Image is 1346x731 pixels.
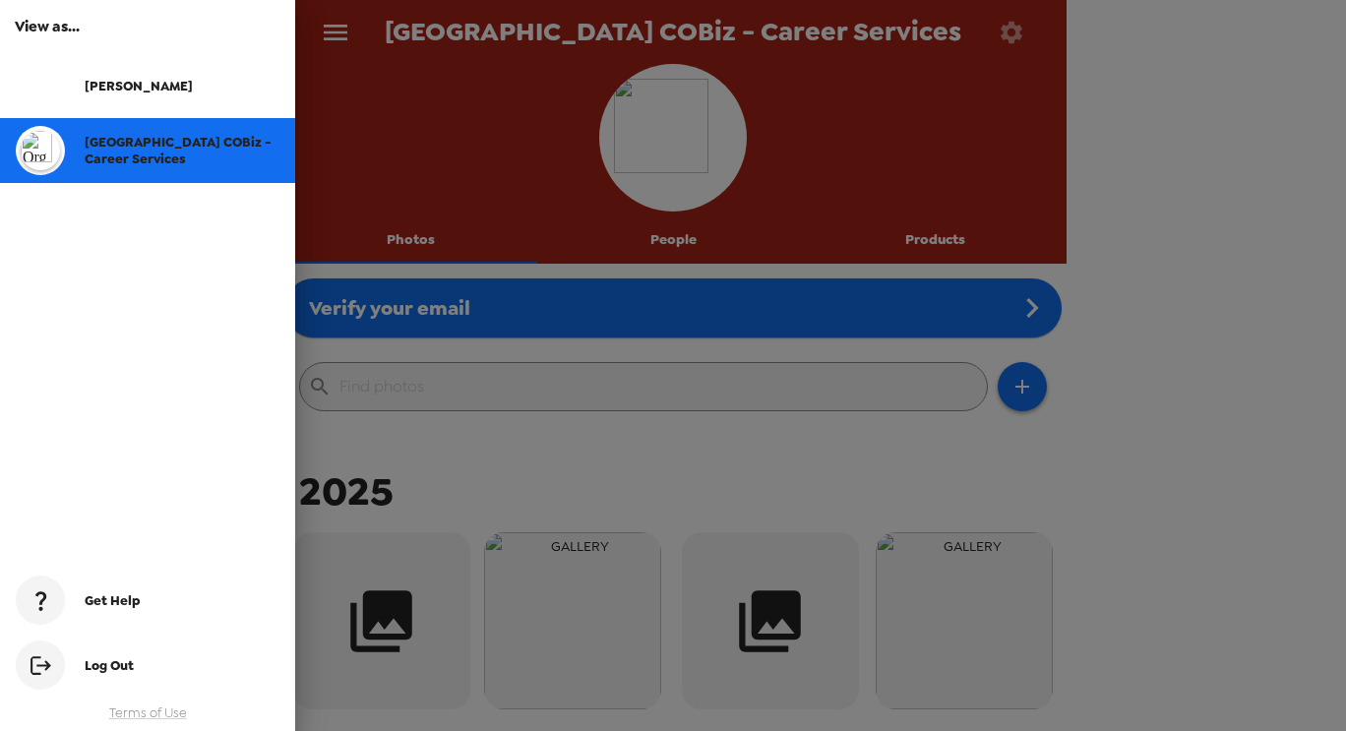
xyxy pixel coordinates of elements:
span: [PERSON_NAME] [85,78,193,94]
span: [GEOGRAPHIC_DATA] COBiz - Career Services [85,134,272,167]
a: Terms of Use [109,704,187,721]
img: userImage [16,61,65,110]
span: Log Out [85,657,134,674]
h6: View as... [15,15,280,38]
img: org logo [21,131,60,170]
span: Get Help [85,592,141,609]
